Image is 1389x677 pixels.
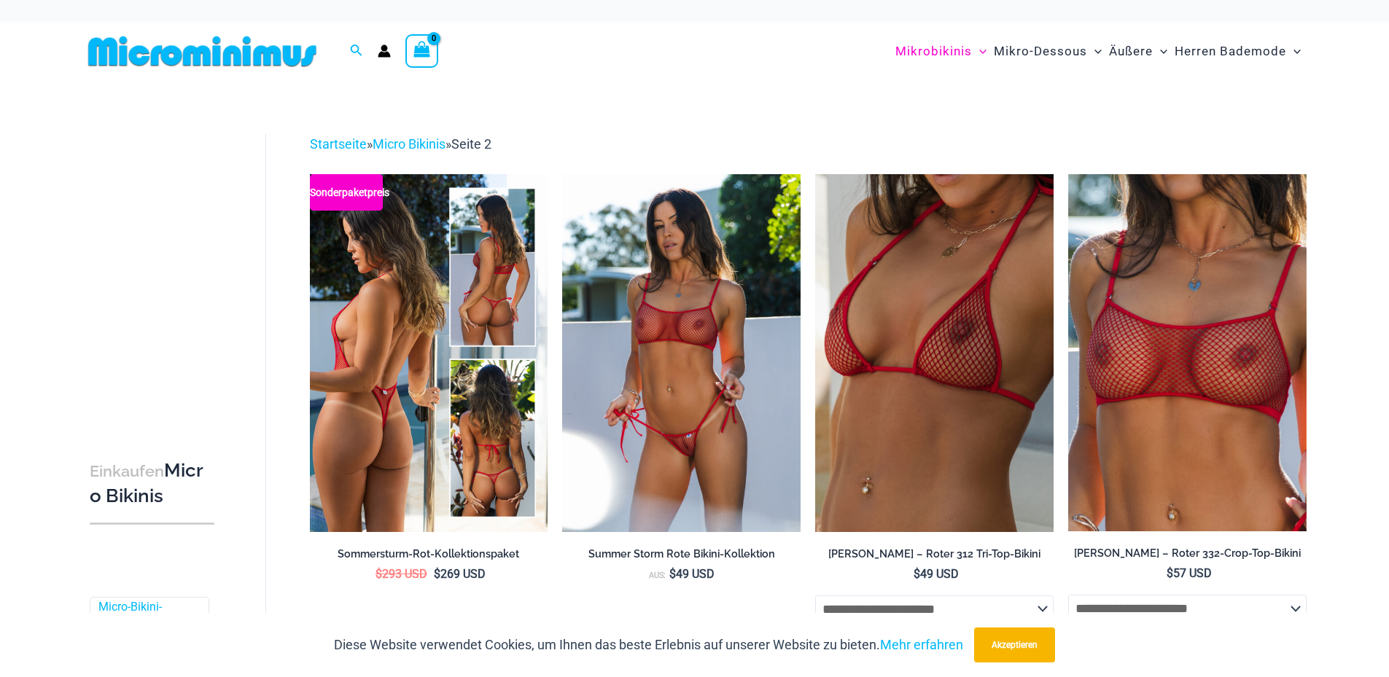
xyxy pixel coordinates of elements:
nav: Seitennavigation [890,27,1307,76]
font: Micro-Bikini-Oberteile [98,600,162,629]
font: [PERSON_NAME] – Roter 332-Crop-Top-Bikini [1074,547,1301,559]
a: Micro Bikinis [373,136,446,152]
font: Aus: [649,571,666,580]
a: Mehr erfahren [880,637,963,652]
span: Menü umschalten [972,33,987,70]
font: Sonderpaketpreis [310,187,389,198]
font: Mikro-Dessous [994,44,1087,58]
img: Summer Storm Rot 332 Crop Top 449 Tanga 02 [562,174,801,531]
font: $ [1167,566,1173,580]
button: Akzeptieren [974,627,1055,662]
img: Sommersturm Rot 332 Crop Top 01 [1068,174,1307,531]
span: Menü umschalten [1087,33,1102,70]
a: Sommersturm-Rot-Kollektionspaket [310,547,548,566]
font: Micro Bikinis [90,459,203,506]
span: Menü umschalten [1153,33,1167,70]
font: $ [434,567,440,581]
img: MM SHOP LOGO FLAT [82,35,322,68]
font: $ [376,567,382,581]
a: Sommersturm Rot 332 Crop Top 01Summer Storm Rot 332 Crop Top 449 Tanga 03Summer Storm Rot 332 Cro... [1068,174,1307,531]
font: Einkaufen [90,462,164,480]
font: 293 USD [382,567,427,581]
a: ÄußereMenü umschaltenMenü umschalten [1105,29,1171,74]
font: 49 USD [676,567,715,581]
font: Mikrobikinis [895,44,972,58]
font: Diese Website verwendet Cookies, um Ihnen das beste Erlebnis auf unserer Website zu bieten. [334,637,880,652]
img: Sommersturm Rot 312 Tri Top 01 [815,174,1054,531]
a: Micro-Bikini-Oberteile [98,600,198,630]
a: Link zum Suchsymbol [350,42,363,60]
a: Summer Storm Rot 332 Crop Top 449 Tanga 02Summer Storm Rot 332 Crop Top 449 Tanga 03Summer Storm ... [562,174,801,531]
a: Startseite [310,136,367,152]
span: Menü umschalten [1286,33,1301,70]
a: Summer Storm Rote Bikini-Kollektion [562,547,801,566]
a: Link zum Kontosymbol [378,44,391,58]
font: 269 USD [440,567,486,581]
a: Herren BademodeMenü umschaltenMenü umschalten [1171,29,1304,74]
iframe: TrustedSite-zertifiziert [90,122,221,413]
a: Sommersturm Rot 312 Tri Top 01Summer Storm Rot 312 Tri Top 449 Tanga 04Summer Storm Rot 312 Tri T... [815,174,1054,531]
font: » [446,136,451,152]
a: Sommersturm-Rot-Kollektionspaket F Sommersturm Rot Kollektionspaket BSommersturm Rot Kollektionsp... [310,174,548,531]
font: Sommersturm-Rot-Kollektionspaket [338,547,519,560]
font: 49 USD [920,567,959,581]
font: Summer Storm Rote Bikini-Kollektion [588,547,775,560]
font: Herren Bademode [1175,44,1286,58]
a: Mikro-DessousMenü umschaltenMenü umschalten [990,29,1105,74]
font: $ [669,567,676,581]
font: $ [914,567,920,581]
font: Akzeptieren [992,640,1038,650]
a: MikrobikinisMenü umschaltenMenü umschalten [892,29,990,74]
a: [PERSON_NAME] – Roter 332-Crop-Top-Bikini [1068,547,1307,566]
font: » [367,136,373,152]
font: Äußere [1109,44,1153,58]
a: Einkaufswagen anzeigen, leer [405,34,439,68]
font: Seite 2 [451,136,491,152]
img: Sommersturm Rot Kollektionspaket B [310,174,548,531]
a: [PERSON_NAME] – Roter 312 Tri-Top-Bikini [815,547,1054,566]
font: 57 USD [1173,566,1212,580]
font: [PERSON_NAME] – Roter 312 Tri-Top-Bikini [828,547,1040,560]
